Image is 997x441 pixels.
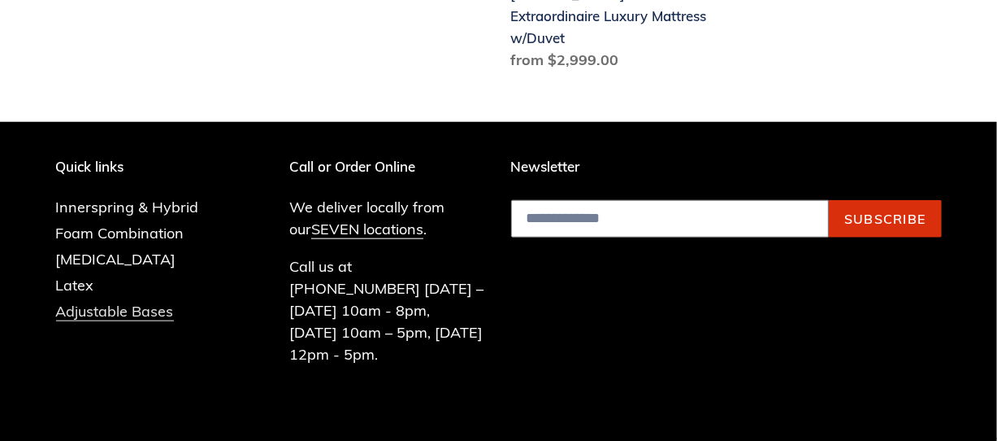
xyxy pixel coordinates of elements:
[56,276,94,295] a: Latex
[56,302,174,321] a: Adjustable Bases
[56,159,223,175] p: Quick links
[511,159,942,175] p: Newsletter
[844,211,926,227] span: Subscribe
[56,224,184,242] a: Foam Combination
[289,159,487,175] p: Call or Order Online
[56,250,176,269] a: [MEDICAL_DATA]
[829,200,942,238] button: Subscribe
[289,255,487,365] p: Call us at [PHONE_NUMBER] [DATE] – [DATE] 10am - 8pm, [DATE] 10am – 5pm, [DATE] 12pm - 5pm.
[289,196,487,240] p: We deliver locally from our .
[311,220,423,239] a: SEVEN locations
[511,200,829,238] input: Email address
[56,198,199,216] a: Innerspring & Hybrid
